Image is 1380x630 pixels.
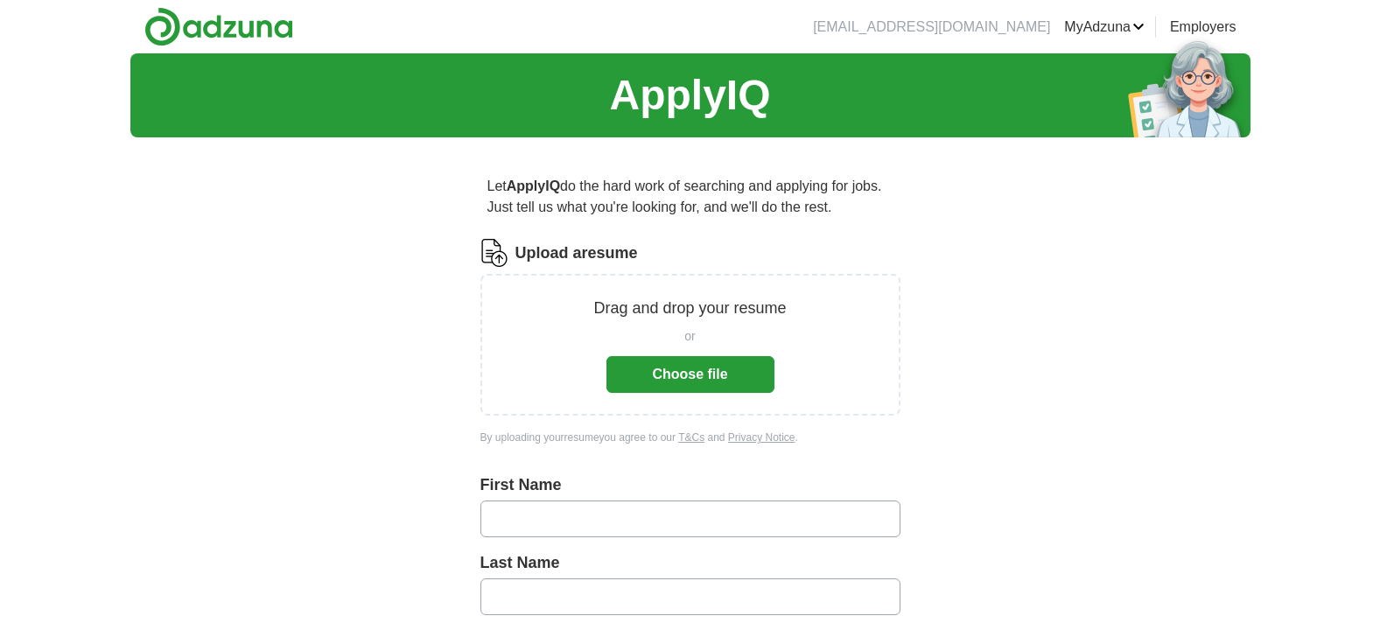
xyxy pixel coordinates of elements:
[593,297,786,320] p: Drag and drop your resume
[507,178,560,193] strong: ApplyIQ
[684,327,695,346] span: or
[480,430,900,445] div: By uploading your resume you agree to our and .
[606,356,774,393] button: Choose file
[144,7,293,46] img: Adzuna logo
[813,17,1050,38] li: [EMAIL_ADDRESS][DOMAIN_NAME]
[1170,17,1236,38] a: Employers
[480,551,900,575] label: Last Name
[678,431,704,444] a: T&Cs
[1064,17,1145,38] a: MyAdzuna
[480,239,508,267] img: CV Icon
[728,431,795,444] a: Privacy Notice
[609,64,770,127] h1: ApplyIQ
[480,169,900,225] p: Let do the hard work of searching and applying for jobs. Just tell us what you're looking for, an...
[515,241,638,265] label: Upload a resume
[480,473,900,497] label: First Name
